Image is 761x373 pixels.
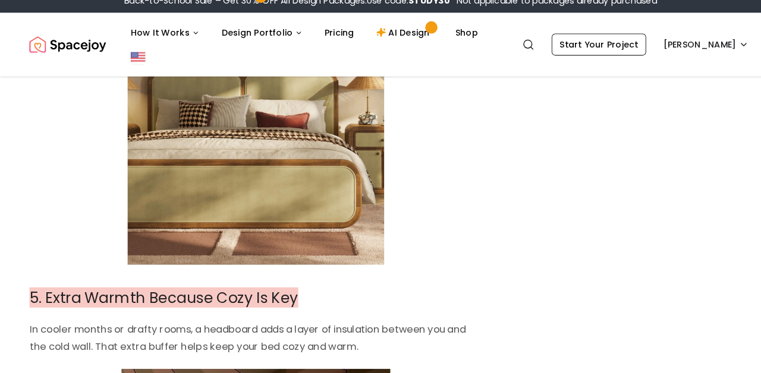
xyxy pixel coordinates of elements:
[29,43,103,67] a: Spacejoy
[117,31,473,55] nav: Main
[436,6,641,18] span: *Not applicable to packages already purchased*
[121,6,641,18] div: Back-to-School Sale – Get 30% OFF All Design Packages.
[205,31,303,55] button: Design Portfolio
[29,290,289,309] span: 5. Extra Warmth Because Cozy Is Key
[636,44,732,65] button: [PERSON_NAME]
[396,6,436,18] b: STUDY30
[432,31,473,55] a: Shop
[29,323,467,357] p: In cooler months or drafty rooms, a headboard adds a layer of insulation between you and the cold...
[305,31,353,55] a: Pricing
[117,31,203,55] button: How It Works
[355,31,429,55] a: AI Design
[29,24,732,86] nav: Global
[127,59,141,74] img: United States
[356,6,436,18] span: Use code:
[29,43,103,67] img: Spacejoy Logo
[534,44,626,65] a: Start Your Project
